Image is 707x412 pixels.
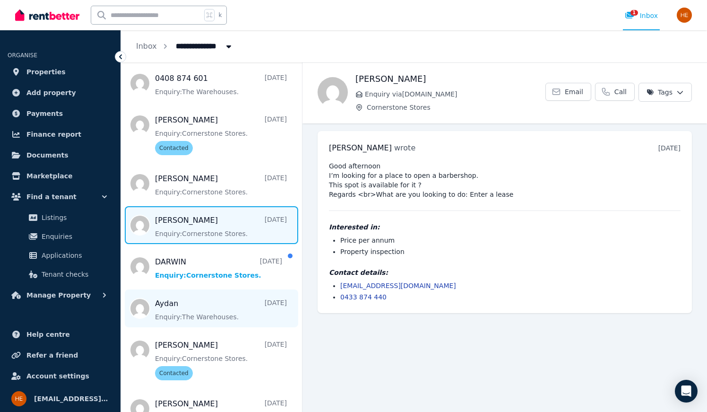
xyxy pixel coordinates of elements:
a: Inbox [136,42,157,51]
button: Manage Property [8,286,113,305]
span: Tenant checks [42,269,105,280]
img: hello@cornerstonestores.com [677,8,692,23]
a: Applications [11,246,109,265]
span: Cornerstone Stores [367,103,545,112]
a: 0433 874 440 [340,293,387,301]
a: Refer a friend [8,346,113,365]
span: Enquiry via [DOMAIN_NAME] [365,89,545,99]
span: Documents [26,149,69,161]
a: Finance report [8,125,113,144]
span: Enquiries [42,231,105,242]
a: [PERSON_NAME][DATE]Enquiry:Cornerstone Stores.Contacted [155,114,287,155]
a: Enquiries [11,227,109,246]
span: ORGANISE [8,52,37,59]
a: Email [545,83,591,101]
a: [PERSON_NAME][DATE]Enquiry:Cornerstone Stores. [155,173,287,197]
span: Listings [42,212,105,223]
a: [PERSON_NAME][DATE]Enquiry:Cornerstone Stores.Contacted [155,340,287,380]
a: DARWIN[DATE]Enquiry:Cornerstone Stores. [155,256,282,280]
a: Account settings [8,367,113,386]
img: Andre Sanguedo [318,77,348,107]
span: Email [565,87,583,96]
a: [EMAIL_ADDRESS][DOMAIN_NAME] [340,282,456,289]
span: Help centre [26,329,70,340]
a: Marketplace [8,167,113,185]
a: Add property [8,83,113,102]
span: 1 [630,10,638,16]
span: Call [614,87,627,96]
button: Tags [638,83,692,102]
a: Call [595,83,635,101]
a: Payments [8,104,113,123]
img: RentBetter [15,8,79,22]
a: Properties [8,62,113,81]
h4: Interested in: [329,222,681,232]
span: [EMAIL_ADDRESS][DOMAIN_NAME] [34,393,109,404]
a: Help centre [8,325,113,344]
div: Open Intercom Messenger [675,380,698,403]
a: 0408 874 601[DATE]Enquiry:The Warehouses. [155,73,287,96]
span: Refer a friend [26,350,78,361]
span: k [218,11,222,19]
h1: [PERSON_NAME] [355,72,545,86]
span: Find a tenant [26,191,77,202]
span: Payments [26,108,63,119]
span: Properties [26,66,66,78]
li: Property inspection [340,247,681,256]
a: Aydan[DATE]Enquiry:The Warehouses. [155,298,287,322]
pre: Good afternoon I’m looking for a place to open a barbershop. This spot is available for it ? Rega... [329,161,681,199]
span: [PERSON_NAME] [329,143,392,152]
button: Find a tenant [8,187,113,206]
span: Account settings [26,370,89,382]
span: Manage Property [26,289,91,301]
span: Applications [42,250,105,261]
span: Add property [26,87,76,98]
span: Finance report [26,129,81,140]
time: [DATE] [658,144,681,152]
a: Documents [8,146,113,165]
a: Listings [11,208,109,227]
li: Price per annum [340,236,681,245]
img: hello@cornerstonestores.com [11,391,26,406]
div: Inbox [625,11,658,20]
a: [PERSON_NAME][DATE]Enquiry:Cornerstone Stores. [155,215,287,238]
a: Tenant checks [11,265,109,284]
nav: Breadcrumb [121,30,249,62]
span: Marketplace [26,170,72,182]
span: Tags [647,88,673,97]
h4: Contact details: [329,268,681,277]
span: wrote [394,143,415,152]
